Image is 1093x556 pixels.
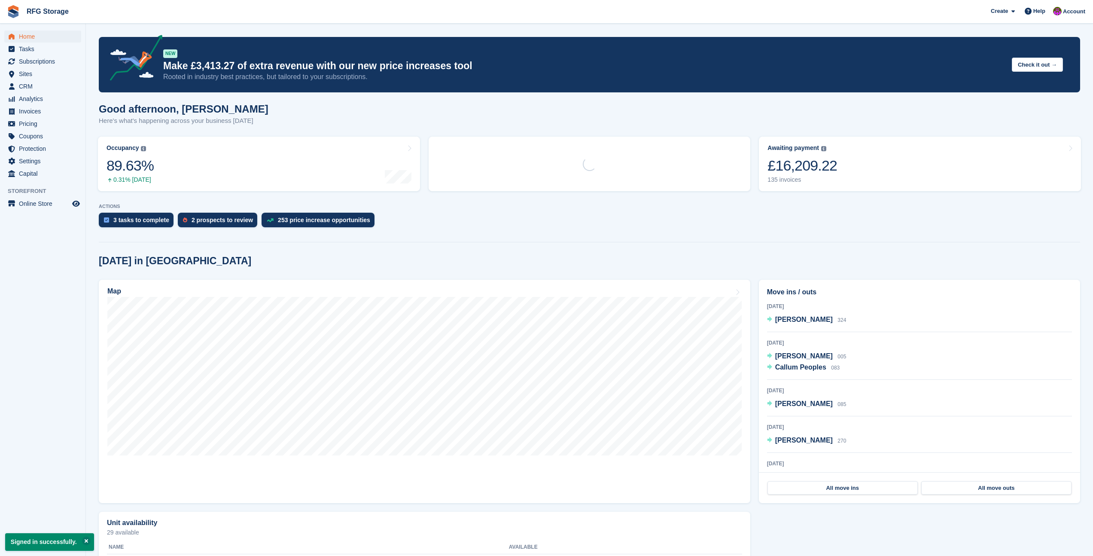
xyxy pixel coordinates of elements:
a: menu [4,105,81,117]
span: CRM [19,80,70,92]
span: [PERSON_NAME] [775,437,833,444]
span: 270 [837,438,846,444]
div: Occupancy [107,144,139,152]
span: Settings [19,155,70,167]
span: Help [1033,7,1045,15]
div: NEW [163,49,177,58]
a: menu [4,68,81,80]
span: 085 [837,401,846,407]
a: 2 prospects to review [178,213,262,232]
span: Online Store [19,198,70,210]
a: [PERSON_NAME] 270 [767,435,846,446]
a: menu [4,118,81,130]
h2: [DATE] in [GEOGRAPHIC_DATA] [99,255,251,267]
div: 89.63% [107,157,154,174]
span: Callum Peoples [775,364,826,371]
p: Rooted in industry best practices, but tailored to your subscriptions. [163,72,1005,82]
span: [PERSON_NAME] [775,352,833,360]
a: Preview store [71,199,81,209]
a: menu [4,43,81,55]
th: Name [107,541,509,554]
div: [DATE] [767,423,1072,431]
span: [PERSON_NAME] [775,400,833,407]
span: Protection [19,143,70,155]
span: Capital [19,168,70,180]
a: [PERSON_NAME] 005 [767,351,846,362]
a: [PERSON_NAME] 324 [767,315,846,326]
div: [DATE] [767,460,1072,467]
img: icon-info-grey-7440780725fd019a000dd9b08b2336e03edf1995a4989e88bcd33f0948082b44.svg [821,146,826,151]
a: RFG Storage [23,4,72,18]
div: 135 invoices [767,176,837,183]
span: Create [991,7,1008,15]
h2: Move ins / outs [767,287,1072,297]
img: stora-icon-8386f47178a22dfd0bd8f6a31ec36ba5ce8667c1dd55bd0f319d3a0aa187defe.svg [7,5,20,18]
p: Make £3,413.27 of extra revenue with our new price increases tool [163,60,1005,72]
span: Sites [19,68,70,80]
a: Awaiting payment £16,209.22 135 invoices [759,137,1081,191]
img: price-adjustments-announcement-icon-8257ccfd72463d97f412b2fc003d46551f7dbcb40ab6d574587a9cd5c0d94... [103,35,163,84]
div: 3 tasks to complete [113,217,169,223]
h2: Map [107,287,121,295]
a: menu [4,55,81,67]
span: Coupons [19,130,70,142]
p: Here's what's happening across your business [DATE] [99,116,268,126]
div: [DATE] [767,302,1072,310]
div: [DATE] [767,387,1072,394]
a: Occupancy 89.63% 0.31% [DATE] [98,137,420,191]
h1: Good afternoon, [PERSON_NAME] [99,103,268,115]
img: icon-info-grey-7440780725fd019a000dd9b08b2336e03edf1995a4989e88bcd33f0948082b44.svg [141,146,146,151]
a: 253 price increase opportunities [262,213,379,232]
div: [DATE] [767,339,1072,347]
a: menu [4,143,81,155]
a: 3 tasks to complete [99,213,178,232]
p: Signed in successfully. [5,533,94,551]
span: Subscriptions [19,55,70,67]
span: Home [19,31,70,43]
a: [PERSON_NAME] 085 [767,399,846,410]
a: All move outs [921,481,1072,495]
div: 253 price increase opportunities [278,217,370,223]
p: 29 available [107,529,742,535]
div: £16,209.22 [767,157,837,174]
a: menu [4,31,81,43]
a: Callum Peoples 083 [767,362,840,373]
span: 005 [837,354,846,360]
h2: Unit availability [107,519,157,527]
img: task-75834270c22a3079a89374b754ae025e5fb1db73e45f91037f5363f120a921f8.svg [104,217,109,223]
span: [PERSON_NAME] [775,316,833,323]
th: Available [509,541,652,554]
span: 083 [831,365,840,371]
span: Storefront [8,187,85,196]
img: price_increase_opportunities-93ffe204e8149a01c8c9dc8f82e8f89637d9d84a8eef4429ea346261dce0b2c0.svg [267,218,274,222]
div: 0.31% [DATE] [107,176,154,183]
a: Map [99,280,750,503]
span: Pricing [19,118,70,130]
a: menu [4,155,81,167]
div: Awaiting payment [767,144,819,152]
img: Laura Lawson [1053,7,1062,15]
button: Check it out → [1012,58,1063,72]
span: Account [1063,7,1085,16]
a: menu [4,80,81,92]
span: Analytics [19,93,70,105]
div: 2 prospects to review [192,217,253,223]
a: All move ins [767,481,918,495]
img: prospect-51fa495bee0391a8d652442698ab0144808aea92771e9ea1ae160a38d050c398.svg [183,217,187,223]
p: ACTIONS [99,204,1080,209]
a: menu [4,130,81,142]
a: menu [4,168,81,180]
a: menu [4,93,81,105]
span: Tasks [19,43,70,55]
span: Invoices [19,105,70,117]
span: 324 [837,317,846,323]
a: menu [4,198,81,210]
